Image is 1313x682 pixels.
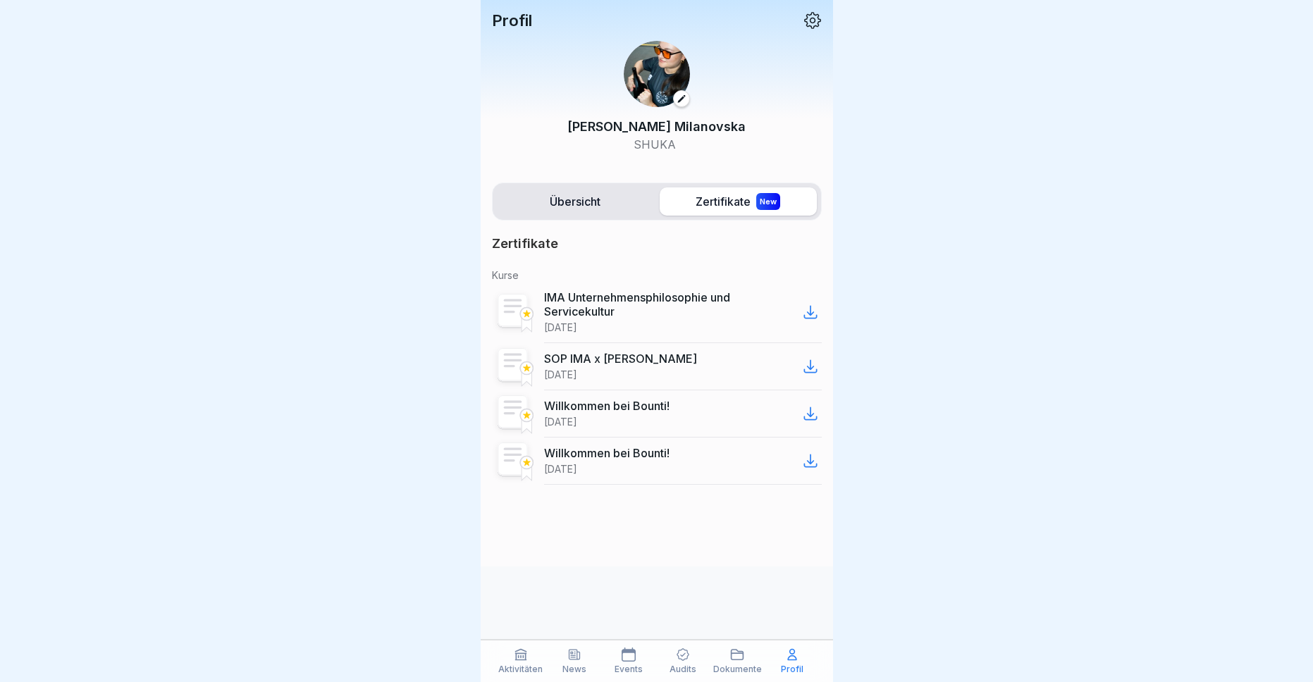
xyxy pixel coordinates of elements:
[544,321,577,334] p: [DATE]
[781,664,803,674] p: Profil
[544,463,577,476] p: [DATE]
[498,664,543,674] p: Aktivitäten
[492,269,822,282] p: Kurse
[544,399,670,413] p: Willkommen bei Bounti!
[615,664,643,674] p: Events
[544,446,670,460] p: Willkommen bei Bounti!
[544,352,697,366] p: SOP IMA x [PERSON_NAME]
[544,290,799,318] p: IMA Unternehmensphilosophie und Servicekultur
[713,664,762,674] p: Dokumente
[497,187,654,216] label: Übersicht
[660,187,817,216] label: Zertifikate
[567,136,746,153] p: SHUKA
[567,117,746,136] p: [PERSON_NAME] Milanovska
[562,664,586,674] p: News
[492,235,558,252] p: Zertifikate
[544,368,577,381] p: [DATE]
[544,416,577,428] p: [DATE]
[756,193,780,210] div: New
[492,11,532,30] p: Profil
[624,41,690,107] img: qdxqguzp9ix8u8ktlueld0c4.png
[670,664,696,674] p: Audits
